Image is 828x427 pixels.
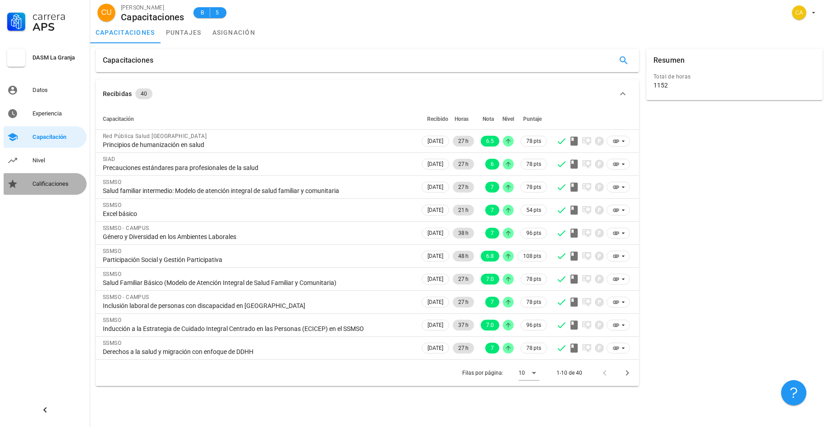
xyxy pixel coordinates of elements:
div: Filas por página: [462,360,539,386]
span: [DATE] [428,205,443,215]
a: Capacitación [4,126,87,148]
span: Puntaje [523,116,542,122]
a: Experiencia [4,103,87,124]
button: Página siguiente [619,365,635,381]
div: Capacitaciones [121,12,184,22]
span: 7 [491,343,494,354]
div: Salud familiar intermedio: Modelo de atención integral de salud familiar y comunitaria [103,187,413,195]
div: Calificaciones [32,180,83,188]
span: 27 h [458,182,469,193]
a: asignación [207,22,261,43]
div: DASM La Granja [32,54,83,61]
a: capacitaciones [90,22,161,43]
div: Salud Familiar Básico (Modelo de Atención Integral de Salud Familiar y Comunitaria) [103,279,413,287]
a: Nivel [4,150,87,171]
a: puntajes [161,22,207,43]
th: Nivel [501,108,515,130]
div: avatar [97,4,115,22]
span: [DATE] [428,297,443,307]
span: SSMSO [103,340,121,346]
span: 48 h [458,251,469,262]
span: [DATE] [428,343,443,353]
span: 78 pts [526,160,541,169]
span: 78 pts [526,298,541,307]
span: Capacitación [103,116,134,122]
span: 78 pts [526,183,541,192]
th: Recibido [420,108,451,130]
span: SSMSO [103,248,121,254]
span: 37 h [458,320,469,331]
span: B [199,8,206,17]
div: Precauciones estándares para profesionales de la salud [103,164,413,172]
span: [DATE] [428,136,443,146]
div: 1-10 de 40 [557,369,582,377]
th: Horas [451,108,476,130]
div: Género y Diversidad en los Ambientes Laborales [103,233,413,241]
span: 5 [214,8,221,17]
span: [DATE] [428,274,443,284]
div: Derechos a la salud y migración con enfoque de DDHH [103,348,413,356]
span: SSMSO [103,317,121,323]
div: Capacitaciones [103,49,153,72]
th: Nota [476,108,501,130]
div: Inclusión laboral de personas con discapacidad en [GEOGRAPHIC_DATA] [103,302,413,310]
span: 27 h [458,297,469,308]
span: 40 [141,88,147,99]
span: [DATE] [428,251,443,261]
span: 7.0 [486,274,494,285]
span: SIAD [103,156,115,162]
span: [DATE] [428,182,443,192]
span: SSMSO [103,179,121,185]
span: [DATE] [428,159,443,169]
span: 21 h [458,205,469,216]
span: 38 h [458,228,469,239]
span: SSMSO [103,202,121,208]
span: 7 [491,228,494,239]
div: APS [32,22,83,32]
span: [DATE] [428,228,443,238]
span: 6.8 [486,251,494,262]
span: 7 [491,205,494,216]
span: 7 [491,182,494,193]
div: Excel básico [103,210,413,218]
span: 27 h [458,159,469,170]
span: 54 pts [526,206,541,215]
div: Recibidas [103,89,132,99]
a: Calificaciones [4,173,87,195]
span: 27 h [458,136,469,147]
span: 6.5 [486,136,494,147]
div: Resumen [653,49,685,72]
span: SSMSO - CAMPUS [103,294,149,300]
span: 27 h [458,343,469,354]
span: 6 [491,159,494,170]
a: Datos [4,79,87,101]
div: 10 [519,369,525,377]
span: Nivel [502,116,514,122]
div: Principios de humanización en salud [103,141,413,149]
span: 78 pts [526,275,541,284]
div: Participación Social y Gestión Participativa [103,256,413,264]
button: Recibidas 40 [96,79,639,108]
span: Red Pública Salud [GEOGRAPHIC_DATA] [103,133,207,139]
span: 78 pts [526,137,541,146]
span: CU [101,4,111,22]
div: 1152 [653,81,668,89]
div: [PERSON_NAME] [121,3,184,12]
span: 78 pts [526,344,541,353]
div: Total de horas [653,72,815,81]
span: SSMSO [103,271,121,277]
div: Carrera [32,11,83,22]
span: 7.0 [486,320,494,331]
span: SSMSO - CAMPUS [103,225,149,231]
span: Horas [455,116,469,122]
span: Nota [483,116,494,122]
span: 96 pts [526,229,541,238]
span: 96 pts [526,321,541,330]
th: Puntaje [515,108,549,130]
div: Nivel [32,157,83,164]
div: 10Filas por página: [519,366,539,380]
div: Experiencia [32,110,83,117]
span: [DATE] [428,320,443,330]
span: 7 [491,297,494,308]
div: avatar [792,5,806,20]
